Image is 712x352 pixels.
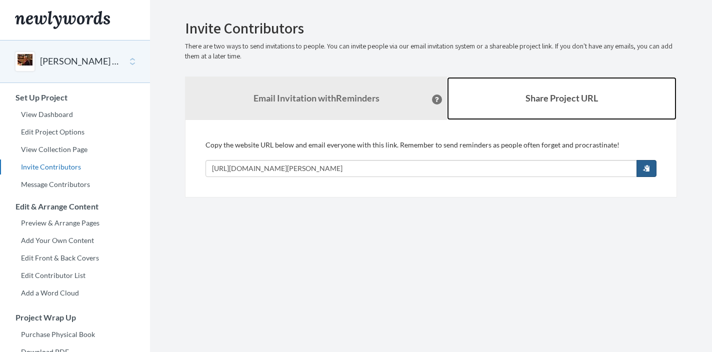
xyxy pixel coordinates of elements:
[253,92,379,103] strong: Email Invitation with Reminders
[525,92,598,103] b: Share Project URL
[0,313,150,322] h3: Project Wrap Up
[205,140,656,177] div: Copy the website URL below and email everyone with this link. Remember to send reminders as peopl...
[0,93,150,102] h3: Set Up Project
[0,202,150,211] h3: Edit & Arrange Content
[185,41,677,61] p: There are two ways to send invitations to people. You can invite people via our email invitation ...
[40,55,121,68] button: [PERSON_NAME] 90th Birthday
[21,7,57,16] span: Support
[185,20,677,36] h2: Invite Contributors
[15,11,110,29] img: Newlywords logo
